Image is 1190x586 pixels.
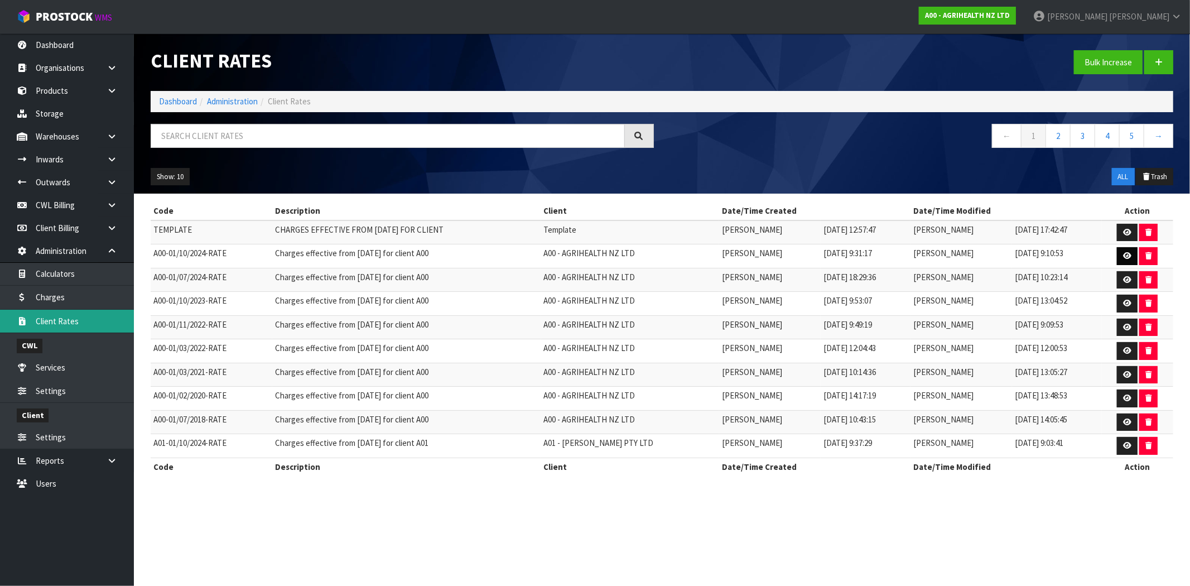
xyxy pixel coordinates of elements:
td: [DATE] 9:10:53 [1012,244,1102,268]
td: A00-01/02/2020-RATE [151,387,272,411]
td: [PERSON_NAME] [910,434,1012,458]
td: [PERSON_NAME] [719,410,821,434]
span: A01 - [PERSON_NAME] PTY LTD [544,438,654,448]
th: Description [272,458,541,475]
a: Administration [207,96,258,107]
td: A00-01/10/2023-RATE [151,292,272,316]
th: Action [1102,202,1173,220]
td: A00-01/07/2024-RATE [151,268,272,292]
td: [DATE] 13:04:52 [1012,292,1102,316]
td: Charges effective from [DATE] for client A00 [272,315,541,339]
td: [PERSON_NAME] [719,387,821,411]
td: Charges effective from [DATE] for client A00 [272,363,541,387]
a: 4 [1095,124,1120,148]
td: [DATE] 9:49:19 [821,315,910,339]
td: A00-01/03/2021-RATE [151,363,272,387]
span: A00 - AGRIHEALTH NZ LTD [544,390,635,401]
td: [DATE] 12:04:43 [821,339,910,363]
td: [DATE] 9:03:41 [1012,434,1102,458]
span: Client [17,409,49,422]
td: A01-01/10/2024-RATE [151,434,272,458]
td: [DATE] 9:53:07 [821,292,910,316]
a: A00 - AGRIHEALTH NZ LTD [919,7,1016,25]
button: Bulk Increase [1074,50,1143,74]
td: [PERSON_NAME] [719,339,821,363]
span: A00 - AGRIHEALTH NZ LTD [544,248,635,258]
td: [PERSON_NAME] [719,434,821,458]
a: 5 [1119,124,1144,148]
span: A00 - AGRIHEALTH NZ LTD [544,367,635,377]
th: Date/Time Modified [910,202,1102,220]
a: 1 [1021,124,1046,148]
img: cube-alt.png [17,9,31,23]
span: A00 - AGRIHEALTH NZ LTD [544,414,635,425]
td: A00-01/07/2018-RATE [151,410,272,434]
td: [DATE] 9:09:53 [1012,315,1102,339]
button: ALL [1112,168,1135,186]
td: [DATE] 17:42:47 [1012,220,1102,244]
a: 2 [1046,124,1071,148]
th: Date/Time Created [719,458,910,475]
td: Charges effective from [DATE] for client A01 [272,434,541,458]
strong: A00 - AGRIHEALTH NZ LTD [925,11,1010,20]
td: [DATE] 18:29:36 [821,268,910,292]
td: [PERSON_NAME] [910,363,1012,387]
td: A00-01/11/2022-RATE [151,315,272,339]
a: ← [992,124,1022,148]
td: [PERSON_NAME] [910,410,1012,434]
td: [DATE] 10:14:36 [821,363,910,387]
th: Client [541,202,720,220]
td: [PERSON_NAME] [719,363,821,387]
input: Search client rates [151,124,625,148]
td: [DATE] 10:43:15 [821,410,910,434]
td: [DATE] 9:31:17 [821,244,910,268]
td: [DATE] 13:48:53 [1012,387,1102,411]
span: Template [544,224,577,235]
td: TEMPLATE [151,220,272,244]
td: Charges effective from [DATE] for client A00 [272,387,541,411]
th: Code [151,202,272,220]
td: Charges effective from [DATE] for client A00 [272,244,541,268]
span: A00 - AGRIHEALTH NZ LTD [544,295,635,306]
th: Description [272,202,541,220]
a: 3 [1070,124,1095,148]
td: [PERSON_NAME] [910,292,1012,316]
td: [DATE] 14:17:19 [821,387,910,411]
td: A00-01/10/2024-RATE [151,244,272,268]
td: [PERSON_NAME] [719,268,821,292]
td: [PERSON_NAME] [719,244,821,268]
td: [PERSON_NAME] [910,220,1012,244]
td: [DATE] 12:00:53 [1012,339,1102,363]
td: [PERSON_NAME] [910,339,1012,363]
td: [DATE] 14:05:45 [1012,410,1102,434]
td: [PERSON_NAME] [719,292,821,316]
span: A00 - AGRIHEALTH NZ LTD [544,272,635,282]
span: ProStock [36,9,93,24]
th: Action [1102,458,1173,475]
td: [DATE] 13:05:27 [1012,363,1102,387]
th: Date/Time Modified [910,458,1102,475]
td: Charges effective from [DATE] for client A00 [272,339,541,363]
th: Client [541,458,720,475]
td: [DATE] 9:37:29 [821,434,910,458]
td: A00-01/03/2022-RATE [151,339,272,363]
td: [PERSON_NAME] [910,387,1012,411]
td: [PERSON_NAME] [910,315,1012,339]
span: A00 - AGRIHEALTH NZ LTD [544,343,635,353]
td: Charges effective from [DATE] for client A00 [272,410,541,434]
td: [PERSON_NAME] [719,220,821,244]
td: [DATE] 10:23:14 [1012,268,1102,292]
span: CWL [17,339,42,353]
th: Code [151,458,272,475]
span: [PERSON_NAME] [1047,11,1107,22]
td: CHARGES EFFECTIVE FROM [DATE] FOR CLIENT [272,220,541,244]
td: Charges effective from [DATE] for client A00 [272,292,541,316]
a: Dashboard [159,96,197,107]
td: [DATE] 12:57:47 [821,220,910,244]
th: Date/Time Created [719,202,910,220]
td: [PERSON_NAME] [910,244,1012,268]
td: Charges effective from [DATE] for client A00 [272,268,541,292]
td: [PERSON_NAME] [910,268,1012,292]
td: [PERSON_NAME] [719,315,821,339]
button: Show: 10 [151,168,190,186]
